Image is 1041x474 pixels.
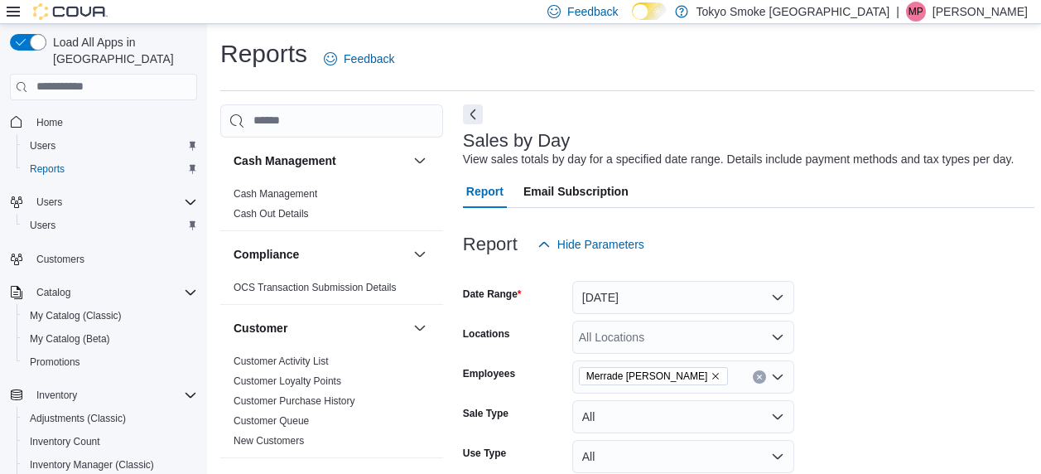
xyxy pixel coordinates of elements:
[463,327,510,341] label: Locations
[234,282,397,293] a: OCS Transaction Submission Details
[586,368,708,385] span: Merrade [PERSON_NAME]
[234,415,309,427] a: Customer Queue
[234,320,407,336] button: Customer
[30,162,65,176] span: Reports
[23,352,87,372] a: Promotions
[234,188,317,200] a: Cash Management
[23,215,197,235] span: Users
[234,375,341,388] span: Customer Loyalty Points
[3,281,204,304] button: Catalog
[234,187,317,201] span: Cash Management
[463,407,508,420] label: Sale Type
[463,151,1014,168] div: View sales totals by day for a specified date range. Details include payment methods and tax type...
[17,327,204,351] button: My Catalog (Beta)
[23,432,107,452] a: Inventory Count
[906,2,926,22] div: Mark Patafie
[30,283,197,302] span: Catalog
[30,309,122,322] span: My Catalog (Classic)
[463,288,522,301] label: Date Range
[30,113,70,133] a: Home
[234,152,336,169] h3: Cash Management
[23,409,133,428] a: Adjustments (Classic)
[344,51,394,67] span: Feedback
[317,42,401,75] a: Feedback
[23,215,62,235] a: Users
[531,228,651,261] button: Hide Parameters
[23,159,197,179] span: Reports
[30,385,197,405] span: Inventory
[23,432,197,452] span: Inventory Count
[933,2,1028,22] p: [PERSON_NAME]
[234,246,407,263] button: Compliance
[36,286,70,299] span: Catalog
[523,175,629,208] span: Email Subscription
[36,389,77,402] span: Inventory
[632,20,633,21] span: Dark Mode
[23,352,197,372] span: Promotions
[36,196,62,209] span: Users
[557,236,644,253] span: Hide Parameters
[33,3,108,20] img: Cova
[3,191,204,214] button: Users
[234,434,304,447] span: New Customers
[220,278,443,304] div: Compliance
[3,110,204,134] button: Home
[3,384,204,407] button: Inventory
[572,281,794,314] button: [DATE]
[234,395,355,407] a: Customer Purchase History
[46,34,197,67] span: Load All Apps in [GEOGRAPHIC_DATA]
[632,2,667,20] input: Dark Mode
[30,249,197,269] span: Customers
[234,394,355,408] span: Customer Purchase History
[579,367,729,385] span: Merrade Simeoni
[23,306,197,326] span: My Catalog (Classic)
[17,157,204,181] button: Reports
[23,409,197,428] span: Adjustments (Classic)
[234,320,287,336] h3: Customer
[17,304,204,327] button: My Catalog (Classic)
[234,375,341,387] a: Customer Loyalty Points
[711,371,721,381] button: Remove Merrade Simeoni from selection in this group
[220,351,443,457] div: Customer
[23,136,197,156] span: Users
[572,400,794,433] button: All
[30,412,126,425] span: Adjustments (Classic)
[23,136,62,156] a: Users
[463,131,571,151] h3: Sales by Day
[30,385,84,405] button: Inventory
[466,175,504,208] span: Report
[567,3,618,20] span: Feedback
[234,207,309,220] span: Cash Out Details
[463,367,515,380] label: Employees
[908,2,923,22] span: MP
[17,351,204,374] button: Promotions
[17,214,204,237] button: Users
[234,281,397,294] span: OCS Transaction Submission Details
[23,306,128,326] a: My Catalog (Classic)
[36,116,63,129] span: Home
[234,435,304,447] a: New Customers
[463,235,518,254] h3: Report
[410,244,430,264] button: Compliance
[234,246,299,263] h3: Compliance
[23,159,71,179] a: Reports
[3,247,204,271] button: Customers
[463,447,506,460] label: Use Type
[17,430,204,453] button: Inventory Count
[463,104,483,124] button: Next
[410,318,430,338] button: Customer
[771,370,784,384] button: Open list of options
[410,151,430,171] button: Cash Management
[30,192,197,212] span: Users
[572,440,794,473] button: All
[771,331,784,344] button: Open list of options
[234,355,329,368] span: Customer Activity List
[220,184,443,230] div: Cash Management
[30,219,55,232] span: Users
[234,355,329,367] a: Customer Activity List
[30,458,154,472] span: Inventory Manager (Classic)
[23,329,197,349] span: My Catalog (Beta)
[17,407,204,430] button: Adjustments (Classic)
[220,37,307,70] h1: Reports
[17,134,204,157] button: Users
